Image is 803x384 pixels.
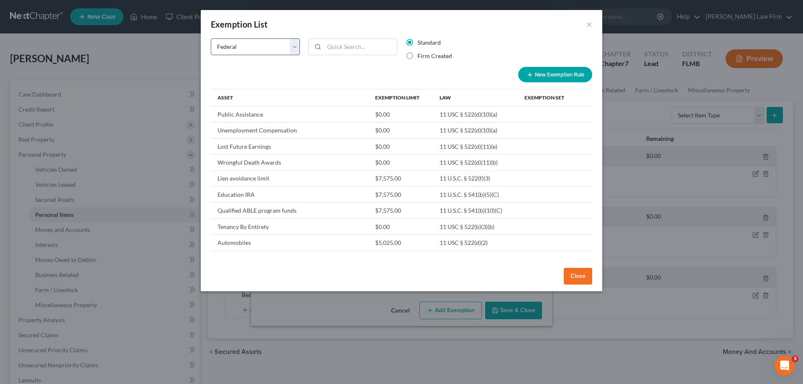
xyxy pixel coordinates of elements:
[518,67,592,82] button: New Exemption Rule
[211,138,368,154] td: Lost Future Earnings
[518,89,577,107] th: Exemption Set
[368,235,433,251] td: $5,025.00
[211,18,268,30] div: Exemption List
[564,268,592,285] button: Close
[211,170,368,186] td: Lien avoidance limit
[433,106,518,122] td: 11 USC § 522(d)(10)(a)
[211,235,368,251] td: Automobiles
[433,219,518,234] td: 11 USC § 522(b)(3)(b)
[433,235,518,251] td: 11 USC § 522(d)(2)
[211,122,368,138] td: Unemployment Compensation
[211,106,368,122] td: Public Assistance
[417,52,452,60] label: Firm Created
[792,356,798,362] span: 3
[586,19,592,29] button: ×
[368,203,433,219] td: $7,575.00
[211,89,368,107] th: Asset
[368,155,433,170] td: $0.00
[433,187,518,203] td: 11 U.S.C. § 541(b)(5)(C)
[211,155,368,170] td: Wrongful Death Awards
[368,219,433,234] td: $0.00
[417,38,441,47] label: Standard
[368,122,433,138] td: $0.00
[368,138,433,154] td: $0.00
[433,170,518,186] td: 11 U.S.C. § 522(f)(3)
[433,155,518,170] td: 11 USC § 522(d)(11)(b)
[324,39,397,55] input: Quick Search...
[211,203,368,219] td: Qualified ABLE program funds
[368,106,433,122] td: $0.00
[211,251,368,267] td: Burial Plot
[211,187,368,203] td: Education IRA
[368,187,433,203] td: $7,575.00
[433,203,518,219] td: 11 U.S.C. § 541(b)(10)(C)
[775,356,795,376] iframe: Intercom live chat
[368,251,433,267] td: $27,900.00
[211,219,368,234] td: Tenancy By Entirety
[368,89,433,107] th: Exemption Limit
[433,122,518,138] td: 11 USC § 522(d)(10)(a)
[433,251,518,267] td: 11 USC § 522(d)(1)
[433,138,518,154] td: 11 USC § 522(d)(11)(e)
[433,89,518,107] th: Law
[368,170,433,186] td: $7,575.00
